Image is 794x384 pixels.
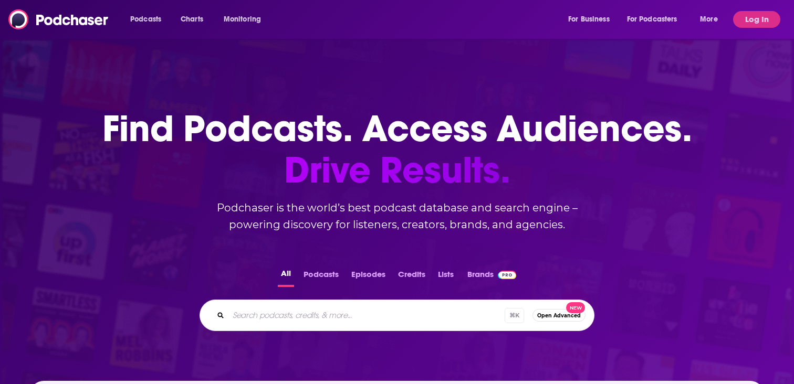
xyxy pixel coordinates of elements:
button: All [278,266,294,287]
button: Episodes [348,266,389,287]
button: open menu [123,11,175,28]
span: For Business [568,12,610,27]
span: Podcasts [130,12,161,27]
input: Search podcasts, credits, & more... [228,307,505,324]
button: Lists [435,266,457,287]
button: Log In [733,11,780,28]
img: Podchaser Pro [498,271,516,279]
h2: Podchaser is the world’s best podcast database and search engine – powering discovery for listene... [187,199,607,233]
button: open menu [620,11,693,28]
span: Drive Results. [102,150,692,191]
button: Open AdvancedNew [532,309,586,322]
button: open menu [693,11,731,28]
button: open menu [561,11,623,28]
h1: Find Podcasts. Access Audiences. [102,108,692,191]
span: New [566,302,585,313]
div: Search podcasts, credits, & more... [200,300,594,331]
span: For Podcasters [627,12,677,27]
span: Open Advanced [537,313,581,318]
a: Charts [174,11,210,28]
span: Charts [181,12,203,27]
button: Podcasts [300,266,342,287]
span: ⌘ K [505,308,524,323]
img: Podchaser - Follow, Share and Rate Podcasts [8,9,109,29]
a: BrandsPodchaser Pro [467,266,516,287]
span: Monitoring [224,12,261,27]
button: Credits [395,266,429,287]
button: open menu [216,11,275,28]
span: More [700,12,718,27]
